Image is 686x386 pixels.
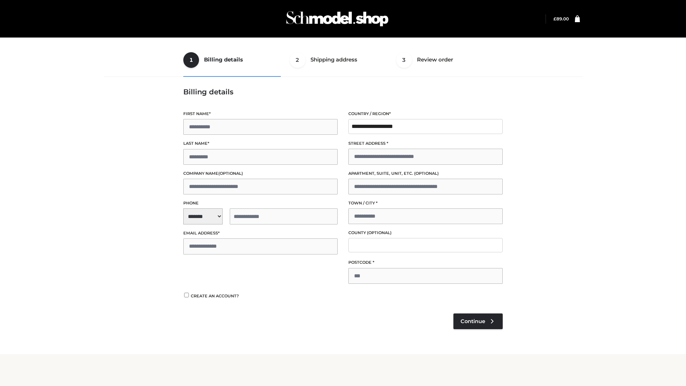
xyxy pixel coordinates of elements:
[183,200,338,207] label: Phone
[348,170,503,177] label: Apartment, suite, unit, etc.
[284,5,391,33] img: Schmodel Admin 964
[218,171,243,176] span: (optional)
[183,170,338,177] label: Company name
[553,16,556,21] span: £
[367,230,392,235] span: (optional)
[461,318,485,325] span: Continue
[348,110,503,117] label: Country / Region
[348,200,503,207] label: Town / City
[183,110,338,117] label: First name
[348,140,503,147] label: Street address
[348,229,503,236] label: County
[553,16,569,21] bdi: 89.00
[348,259,503,266] label: Postcode
[191,293,239,298] span: Create an account?
[183,230,338,237] label: Email address
[553,16,569,21] a: £89.00
[414,171,439,176] span: (optional)
[183,88,503,96] h3: Billing details
[183,140,338,147] label: Last name
[183,293,190,297] input: Create an account?
[453,313,503,329] a: Continue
